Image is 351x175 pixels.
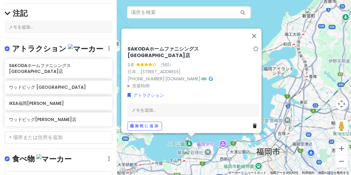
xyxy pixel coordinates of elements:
img: グーグル [119,167,139,175]
font: 3.8 [128,62,134,68]
font: （561） [158,62,173,68]
button: キーボード争奪 [228,171,266,175]
font: 利用規約 [302,171,314,174]
font: SAKODAホームファニシングス[GEOGRAPHIC_DATA]店 [9,62,71,74]
font: 注記 [13,8,28,18]
font: IKEA福岡[PERSON_NAME] [9,100,64,106]
font: ウッドビッグ [GEOGRAPHIC_DATA] [9,84,86,90]
a: スタープレイス [253,46,259,52]
input: 場所を検索 [127,6,251,19]
button: ズームアウト [335,155,348,168]
i: トリップアドバイザー [201,77,206,81]
img: マーカー [36,154,72,164]
font: 地図データ ©[DATE] [270,171,298,174]
i: Googleマップ [209,77,213,81]
a: 地図の誤りを報告する [318,171,349,174]
font: SAKODAホームファニシングス[GEOGRAPHIC_DATA]店 [128,45,199,59]
font: 営業時間 [132,83,150,89]
input: + 場所または住所を追加 [5,131,112,144]
font: ウッドビッグ[PERSON_NAME]店 [9,116,76,123]
button: 閉じる [247,29,262,43]
summary: 営業時間 [128,83,259,89]
a: [PHONE_NUMBER] [128,76,164,82]
font: 旅程に追加 [135,123,160,128]
a: アトラクション [128,92,164,99]
font: 食べ物 [12,154,35,164]
div: SAKODAホームファニシングス小戸公園前店 [185,137,198,150]
button: ズームイン [335,142,348,155]
font: アトラクション [133,92,164,98]
a: 利用規約（新しいタブで開きます） [302,171,314,174]
a: [DOMAIN_NAME] [165,76,200,82]
font: メモを追加... [9,24,33,30]
a: 場所を削除 [253,123,259,129]
a: 日本、[STREET_ADDRESS] [128,69,181,75]
img: マーカー [68,44,103,54]
font: · [200,76,201,82]
font: メモを追加... [132,107,156,113]
font: · [164,76,165,82]
font: アトラクション [12,43,66,54]
div: ビッグウッド 福岡西店 [183,148,197,162]
div: IKEA福岡新宮 [305,8,319,21]
button: 旅程に追加 [128,122,162,131]
button: 地図上にペグマンを落として、ストリートビューを開きます [335,120,348,132]
button: 地図のカメラコントロール [335,98,348,110]
a: Google マップでこの地域を開きます（新しいウィンドウが開きます） [119,167,139,175]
